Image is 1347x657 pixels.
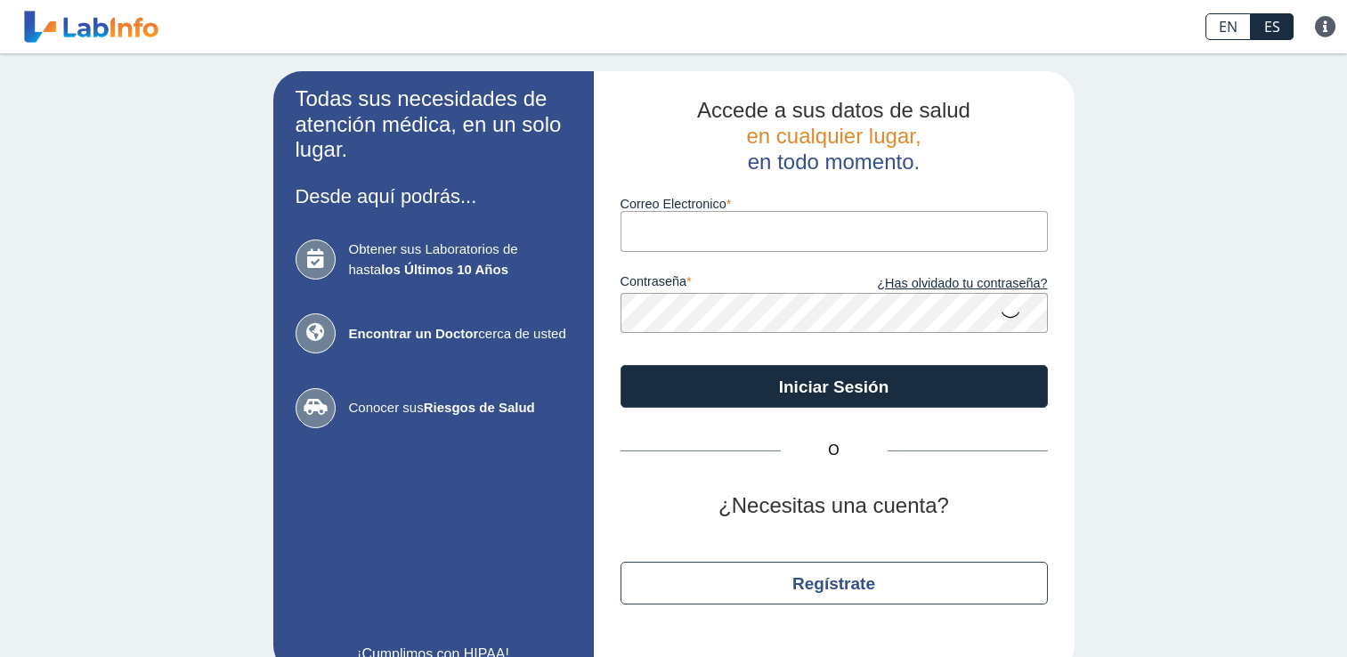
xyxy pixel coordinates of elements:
span: en cualquier lugar, [746,124,921,148]
button: Regístrate [621,562,1048,604]
h2: ¿Necesitas una cuenta? [621,493,1048,519]
label: contraseña [621,274,834,294]
label: Correo Electronico [621,197,1048,211]
span: Obtener sus Laboratorios de hasta [349,239,572,280]
span: Accede a sus datos de salud [697,98,970,122]
h2: Todas sus necesidades de atención médica, en un solo lugar. [296,86,572,163]
span: O [781,440,888,461]
a: ES [1251,13,1294,40]
span: cerca de usted [349,324,572,345]
b: Encontrar un Doctor [349,326,479,341]
span: en todo momento. [748,150,920,174]
span: Conocer sus [349,398,572,418]
a: EN [1205,13,1251,40]
button: Iniciar Sesión [621,365,1048,408]
b: los Últimos 10 Años [381,262,508,277]
a: ¿Has olvidado tu contraseña? [834,274,1048,294]
h3: Desde aquí podrás... [296,185,572,207]
b: Riesgos de Salud [424,400,535,415]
